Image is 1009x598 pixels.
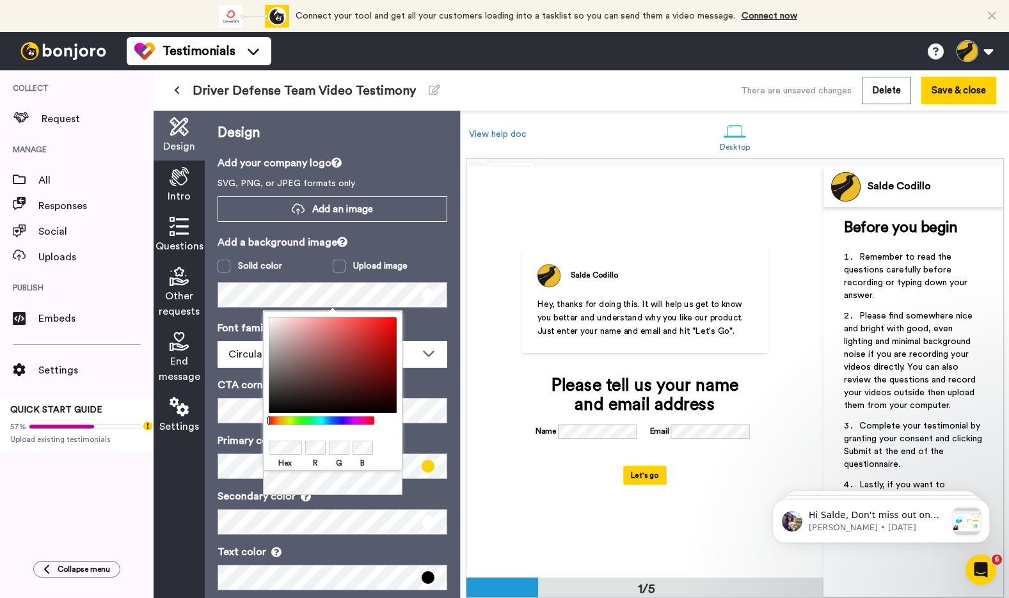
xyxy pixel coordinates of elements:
p: SVG, PNG, or JPEG formats only [218,177,447,190]
p: Add a background image [218,235,447,250]
label: Email [650,425,669,437]
p: Text color [218,544,447,560]
div: There are unsaved changes [741,84,852,97]
span: Collapse menu [58,564,110,574]
a: View help doc [469,130,527,139]
span: End message [159,354,200,384]
span: Intro [168,189,191,204]
div: Tooltip anchor [142,420,154,432]
p: Font family (Google fonts) [218,320,447,336]
p: Design [218,123,447,143]
iframe: Intercom live chat [965,555,996,585]
div: Salde Codillo [868,180,1003,193]
img: Profile Image [830,171,861,202]
span: All [38,173,154,188]
span: 6 [992,555,1002,565]
img: bj-logo-header-white.svg [15,42,111,60]
span: Questions [155,239,203,254]
img: tm-color.svg [134,41,155,61]
label: R [305,457,326,469]
p: Add your company logo [218,155,447,171]
span: Design [163,139,195,154]
span: Connect your tool and get all your customers loading into a tasklist so you can send them a video... [296,12,735,20]
div: Please tell us your name and email address [536,376,755,414]
label: B [353,457,373,469]
a: Desktop [713,114,756,158]
label: Name [536,425,557,437]
span: Request [42,111,154,127]
div: Salde Codillo [571,270,618,281]
span: Settings [38,363,154,378]
span: Upload existing testimonials [10,434,143,445]
label: G [329,457,349,469]
button: Collapse menu [33,561,120,578]
div: Upload image [353,260,408,272]
span: Testimonials [163,42,235,60]
span: Uploads [38,249,154,265]
label: Hex [269,457,302,469]
span: Complete your testimonial by granting your consent and clicking Submit at the end of the question... [844,421,985,469]
p: CTA corner roundness (px) [218,377,447,393]
iframe: Intercom notifications message [753,474,1009,563]
span: Driver Defense Team Video Testimony [193,82,416,100]
span: Responses [38,198,154,214]
p: Secondary color [218,489,447,504]
div: 1/5 [616,580,677,598]
span: Social [38,224,154,239]
span: Before you begin [844,220,957,235]
a: Connect now [742,12,797,20]
span: 57% [10,421,26,432]
button: Save & close [921,77,996,104]
p: Primary color [218,433,447,448]
span: QUICK START GUIDE [10,405,102,414]
button: Add an image [218,196,447,222]
div: Desktop [720,143,750,152]
div: Solid color [238,260,282,272]
button: Let's go [623,466,667,485]
span: Add an image [312,203,373,216]
span: Settings [159,419,199,434]
span: Other requests [159,288,200,319]
div: animation [219,5,289,28]
span: Embeds [38,311,154,326]
span: Remember to read the questions carefully before recording or typing down your answer. [844,253,970,300]
button: Delete [862,77,911,104]
span: Hey, thanks for doing this. It will help us get to know you better and understand why you like ou... [537,300,746,336]
span: Circular [228,349,266,359]
span: Please find somewhere nice and bright with good, even lighting and minimal background noise if yo... [844,311,978,410]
